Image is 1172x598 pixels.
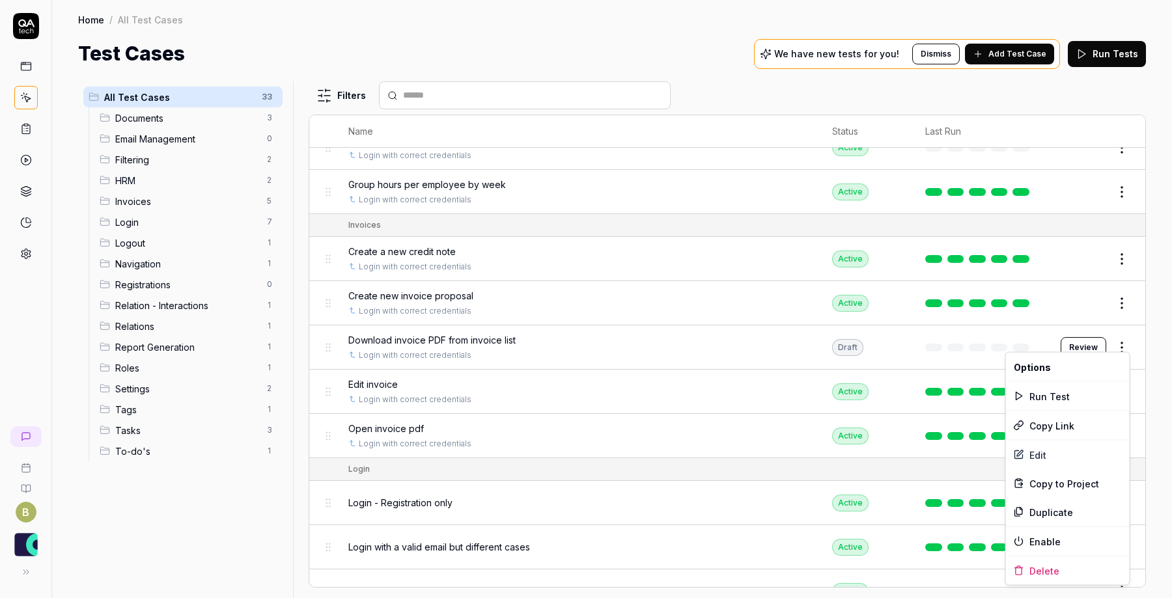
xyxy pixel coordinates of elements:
div: Run Test [1006,382,1130,411]
a: Edit [1006,441,1130,469]
span: Options [1014,360,1051,374]
span: Copy to Project [1029,476,1099,490]
div: Enable [1006,527,1130,556]
div: Copy Link [1006,411,1130,440]
div: Delete [1006,556,1130,585]
div: Duplicate [1006,498,1130,526]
